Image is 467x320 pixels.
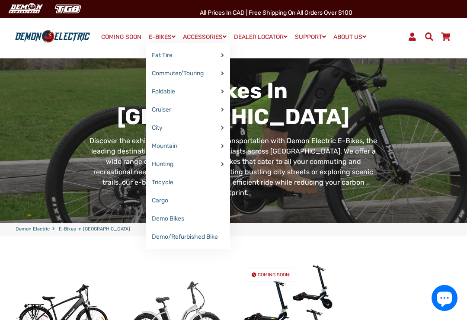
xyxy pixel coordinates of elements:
[146,210,230,228] a: Demo Bikes
[146,192,230,210] a: Cargo
[98,31,144,43] a: COMING SOON
[146,228,230,246] a: Demo/Refurbished Bike
[146,155,230,173] a: Hunting
[146,46,230,64] a: Fat Tire
[16,226,50,233] a: Demon Electric
[59,226,130,233] span: E-Bikes in [GEOGRAPHIC_DATA]
[231,31,291,43] a: DEALER LOCATOR
[258,272,291,278] span: COMING SOON!
[200,9,352,16] span: All Prices in CAD | Free shipping on all orders over $100
[4,2,46,16] img: Demon Electric
[180,31,230,43] a: ACCESSORIES
[146,83,230,101] a: Foldable
[146,173,230,192] a: Tricycle
[13,29,92,45] img: Demon Electric logo
[292,31,329,43] a: SUPPORT
[429,285,460,313] inbox-online-store-chat: Shopify online store chat
[146,64,230,83] a: Commuter/Touring
[146,119,230,137] a: City
[50,2,86,16] img: TGB Canada
[90,137,377,197] span: Discover the exhilaration of eco-friendly transportation with Demon Electric E-Bikes, the leading...
[146,101,230,119] a: Cruiser
[146,137,230,155] a: Mountain
[330,31,369,43] a: ABOUT US
[89,78,378,130] h1: E-Bikes in [GEOGRAPHIC_DATA]
[146,31,179,43] a: E-BIKES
